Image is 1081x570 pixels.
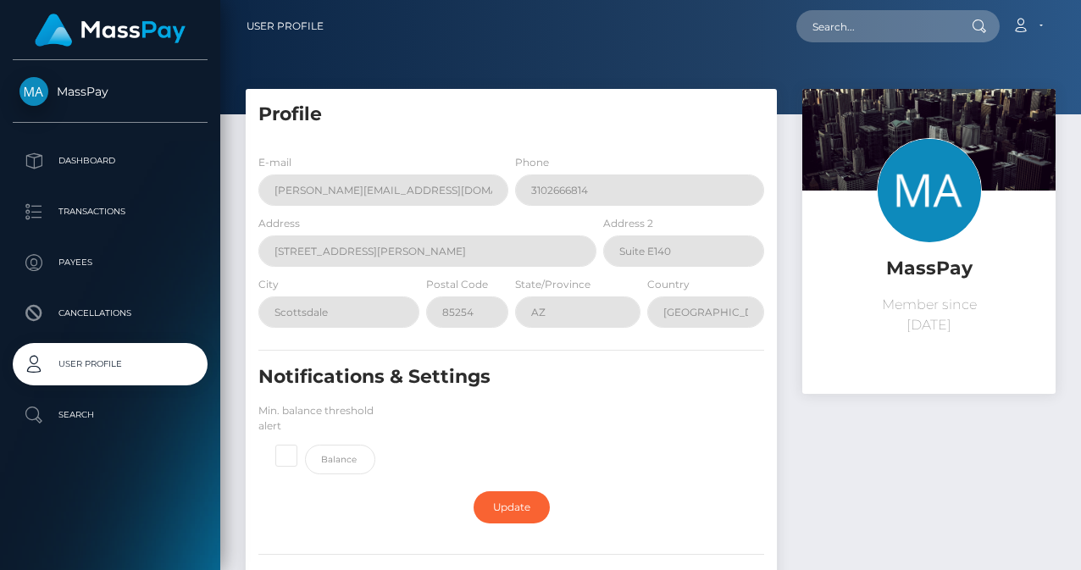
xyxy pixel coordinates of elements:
[13,394,208,436] a: Search
[796,10,956,42] input: Search...
[258,102,764,128] h5: Profile
[13,292,208,335] a: Cancellations
[35,14,186,47] img: MassPay Logo
[258,216,300,231] label: Address
[426,277,488,292] label: Postal Code
[13,84,208,99] span: MassPay
[515,277,590,292] label: State/Province
[515,155,549,170] label: Phone
[258,155,291,170] label: E-mail
[19,148,201,174] p: Dashboard
[802,89,1056,257] img: ...
[19,250,201,275] p: Payees
[258,403,375,434] label: Min. balance threshold alert
[247,8,324,44] a: User Profile
[13,140,208,182] a: Dashboard
[19,351,201,377] p: User Profile
[13,241,208,284] a: Payees
[19,77,48,106] img: MassPay
[19,402,201,428] p: Search
[13,343,208,385] a: User Profile
[258,277,279,292] label: City
[258,364,685,390] h5: Notifications & Settings
[647,277,690,292] label: Country
[815,256,1043,282] h5: MassPay
[815,295,1043,335] p: Member since [DATE]
[19,301,201,326] p: Cancellations
[603,216,653,231] label: Address 2
[13,191,208,233] a: Transactions
[474,491,550,523] a: Update
[19,199,201,224] p: Transactions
